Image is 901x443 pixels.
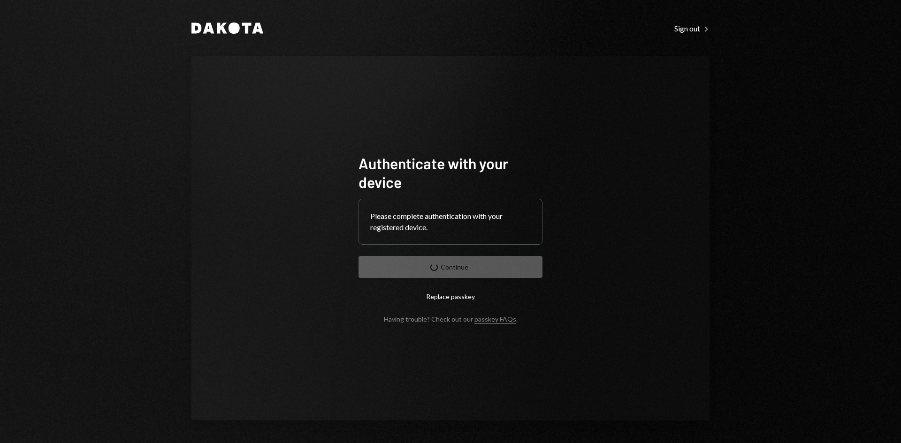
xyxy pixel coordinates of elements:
[384,315,518,323] div: Having trouble? Check out our .
[474,315,516,324] a: passkey FAQs
[674,24,710,33] div: Sign out
[370,210,531,233] div: Please complete authentication with your registered device.
[674,23,710,33] a: Sign out
[359,285,542,308] button: Replace passkey
[359,154,542,191] h1: Authenticate with your device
